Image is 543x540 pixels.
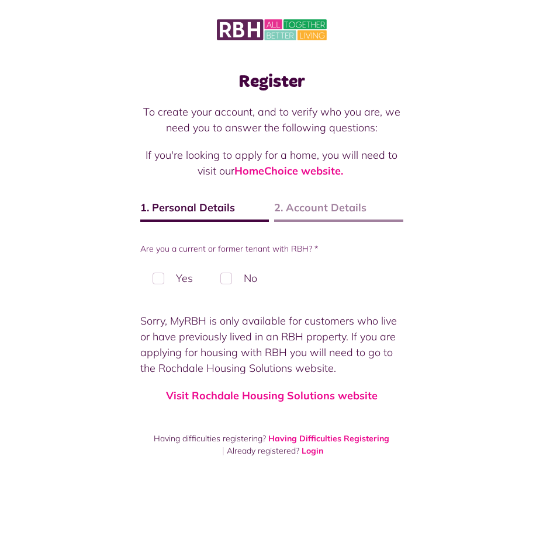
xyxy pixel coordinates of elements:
[217,18,327,42] img: MyRBH
[140,313,403,376] p: Sorry, MyRBH is only available for customers who live or have previously lived in an RBH property...
[140,71,403,92] h1: Register
[302,445,323,456] a: Login
[274,200,403,222] span: 2. Account Details
[166,389,378,402] a: Visit Rochdale Housing Solutions website
[140,243,403,255] label: Are you a current or former tenant with RBH? *
[268,433,389,444] a: Having Difficulties Registering
[234,164,343,177] a: HomeChoice website.
[140,200,269,222] span: 1. Personal Details
[140,104,403,135] p: To create your account, and to verify who you are, we need you to answer the following questions:
[208,261,269,295] label: No
[140,147,403,179] p: If you're looking to apply for a home, you will need to visit our
[227,445,299,456] span: Already registered?
[154,433,266,444] span: Having difficulties registering?
[140,261,205,295] label: Yes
